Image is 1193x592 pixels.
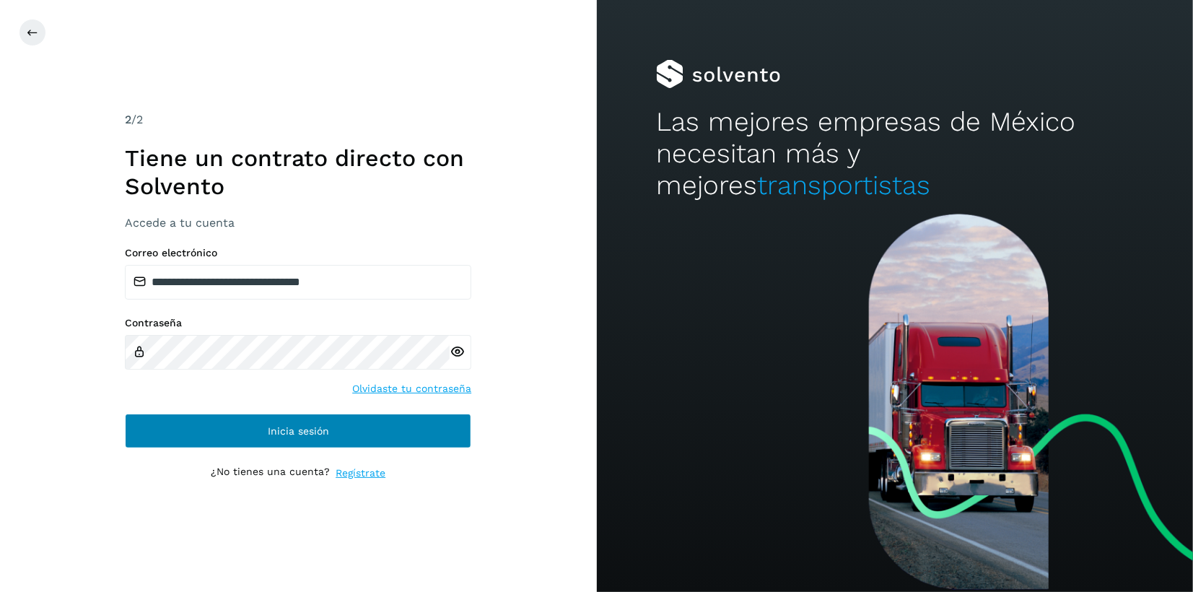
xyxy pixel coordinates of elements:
[352,381,471,396] a: Olvidaste tu contraseña
[336,466,385,481] a: Regístrate
[125,111,471,129] div: /2
[125,247,471,259] label: Correo electrónico
[211,466,330,481] p: ¿No tienes una cuenta?
[125,144,471,200] h1: Tiene un contrato directo con Solvento
[125,317,471,329] label: Contraseña
[125,216,471,230] h3: Accede a tu cuenta
[656,106,1133,202] h2: Las mejores empresas de México necesitan más y mejores
[125,414,471,448] button: Inicia sesión
[125,113,131,126] span: 2
[268,426,329,436] span: Inicia sesión
[757,170,930,201] span: transportistas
